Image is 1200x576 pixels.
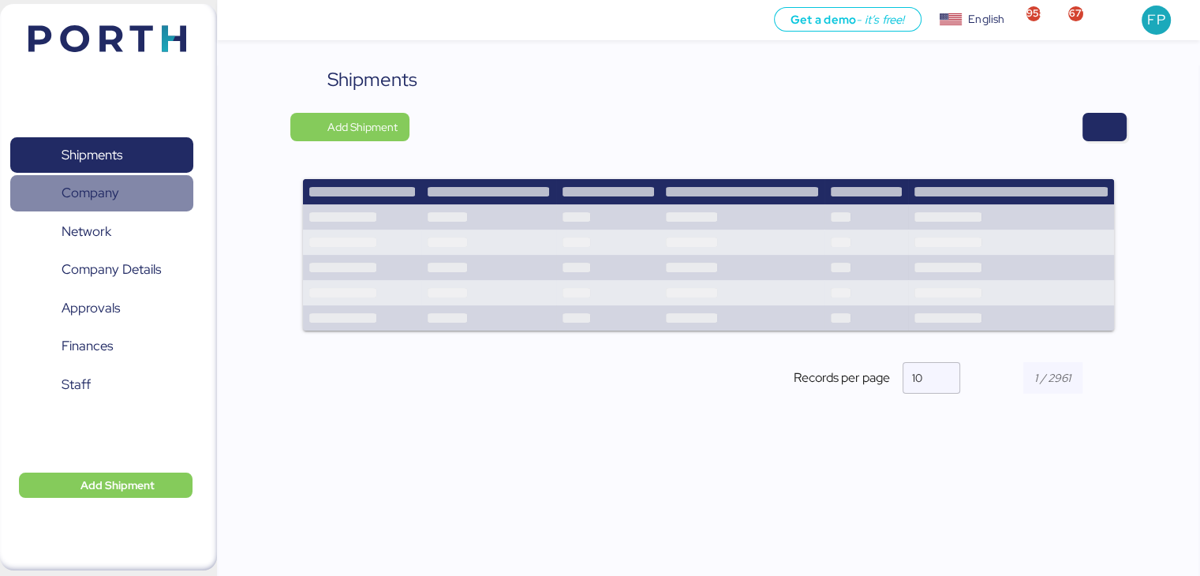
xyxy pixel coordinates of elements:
[62,144,122,166] span: Shipments
[10,328,193,365] a: Finances
[10,252,193,288] a: Company Details
[62,181,119,204] span: Company
[62,258,161,281] span: Company Details
[62,220,111,243] span: Network
[10,290,193,327] a: Approvals
[10,367,193,403] a: Staff
[62,297,120,320] span: Approvals
[10,175,193,211] a: Company
[290,113,409,141] button: Add Shipment
[19,473,193,498] button: Add Shipment
[1023,362,1082,394] input: 1 / 2961
[62,335,113,357] span: Finances
[10,214,193,250] a: Network
[10,137,193,174] a: Shipments
[62,373,91,396] span: Staff
[794,368,890,387] span: Records per page
[80,476,155,495] span: Add Shipment
[226,7,253,34] button: Menu
[912,371,922,385] span: 10
[1147,9,1164,30] span: FP
[327,118,397,137] span: Add Shipment
[968,11,1004,28] div: English
[327,65,417,94] div: Shipments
